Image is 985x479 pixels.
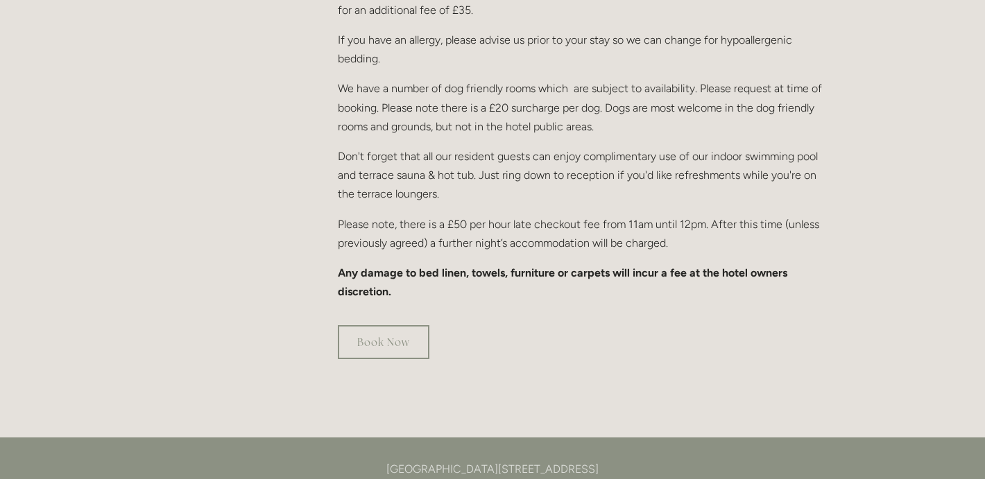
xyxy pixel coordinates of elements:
a: Book Now [338,325,429,359]
strong: Any damage to bed linen, towels, furniture or carpets will incur a fee at the hotel owners discre... [338,266,790,298]
p: Please note, there is a £50 per hour late checkout fee from 11am until 12pm. After this time (unl... [338,215,824,252]
p: [GEOGRAPHIC_DATA][STREET_ADDRESS] [161,460,824,478]
p: We have a number of dog friendly rooms which are subject to availability. Please request at time ... [338,79,824,136]
p: Don't forget that all our resident guests can enjoy complimentary use of our indoor swimming pool... [338,147,824,204]
p: If you have an allergy, please advise us prior to your stay so we can change for hypoallergenic b... [338,31,824,68]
